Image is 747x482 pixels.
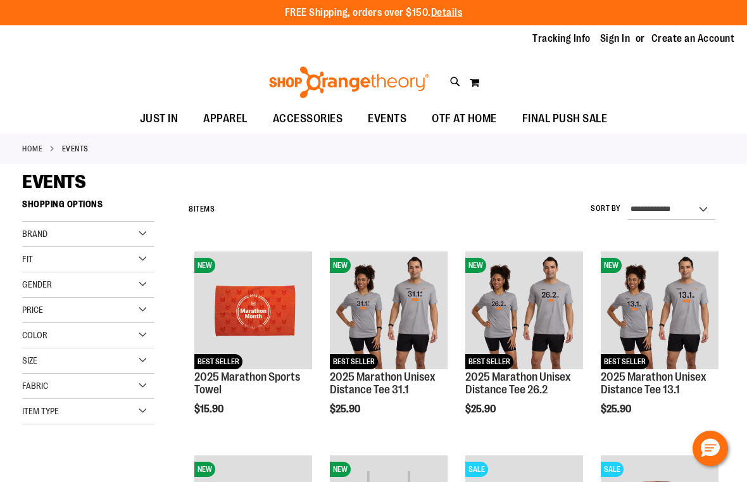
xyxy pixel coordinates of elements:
[330,403,362,415] span: $25.90
[465,258,486,273] span: NEW
[188,245,318,447] div: product
[459,245,589,447] div: product
[465,403,498,415] span: $25.90
[465,251,583,371] a: 2025 Marathon Unisex Distance Tee 26.2NEWBEST SELLER
[431,7,463,18] a: Details
[194,251,312,371] a: 2025 Marathon Sports TowelNEWBEST SELLER
[419,105,510,134] a: OTF AT HOME
[22,143,42,155] a: Home
[601,354,649,369] span: BEST SELLER
[330,251,448,369] img: 2025 Marathon Unisex Distance Tee 31.1
[194,354,242,369] span: BEST SELLER
[330,258,351,273] span: NEW
[510,105,620,134] a: FINAL PUSH SALE
[601,462,624,477] span: SALE
[651,32,735,46] a: Create an Account
[189,200,215,219] h2: Items
[532,32,591,46] a: Tracking Info
[368,105,406,133] span: EVENTS
[601,258,622,273] span: NEW
[465,354,513,369] span: BEST SELLER
[22,406,59,416] span: Item Type
[194,371,300,396] a: 2025 Marathon Sports Towel
[260,105,356,134] a: ACCESSORIES
[22,330,47,340] span: Color
[465,371,571,396] a: 2025 Marathon Unisex Distance Tee 26.2
[194,403,225,415] span: $15.90
[591,203,621,214] label: Sort By
[465,251,583,369] img: 2025 Marathon Unisex Distance Tee 26.2
[601,251,719,369] img: 2025 Marathon Unisex Distance Tee 13.1
[22,305,43,315] span: Price
[465,462,488,477] span: SALE
[22,254,33,264] span: Fit
[194,251,312,369] img: 2025 Marathon Sports Towel
[601,251,719,371] a: 2025 Marathon Unisex Distance Tee 13.1NEWBEST SELLER
[432,105,497,133] span: OTF AT HOME
[522,105,608,133] span: FINAL PUSH SALE
[600,32,631,46] a: Sign In
[601,371,706,396] a: 2025 Marathon Unisex Distance Tee 13.1
[267,67,431,98] img: Shop Orangetheory
[191,105,260,134] a: APPAREL
[22,171,85,193] span: EVENTS
[22,193,154,222] strong: Shopping Options
[330,251,448,371] a: 2025 Marathon Unisex Distance Tee 31.1NEWBEST SELLER
[285,6,463,20] p: FREE Shipping, orders over $150.
[22,279,52,289] span: Gender
[203,105,248,133] span: APPAREL
[22,229,47,239] span: Brand
[189,205,194,213] span: 8
[330,462,351,477] span: NEW
[273,105,343,133] span: ACCESSORIES
[22,381,48,391] span: Fabric
[594,245,725,447] div: product
[194,462,215,477] span: NEW
[693,431,728,466] button: Hello, have a question? Let’s chat.
[601,403,633,415] span: $25.90
[323,245,454,447] div: product
[22,355,37,365] span: Size
[140,105,179,133] span: JUST IN
[194,258,215,273] span: NEW
[330,371,436,396] a: 2025 Marathon Unisex Distance Tee 31.1
[355,105,419,133] a: EVENTS
[127,105,191,134] a: JUST IN
[62,143,89,155] strong: EVENTS
[330,354,378,369] span: BEST SELLER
